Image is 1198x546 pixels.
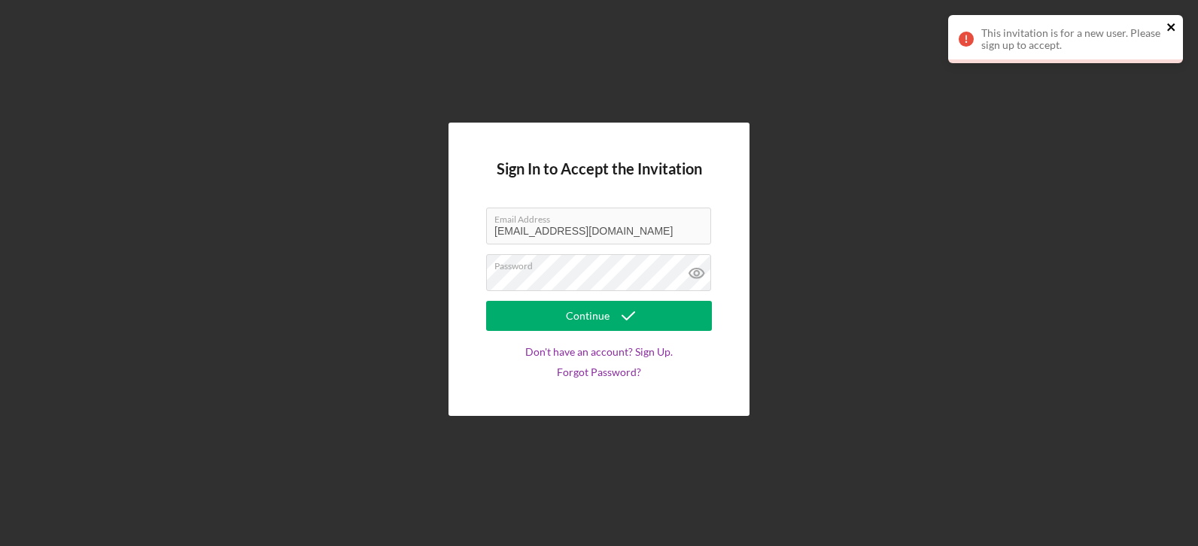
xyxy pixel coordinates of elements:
button: Continue [486,301,712,331]
button: close [1166,21,1177,35]
h4: Sign In to Accept the Invitation [497,160,702,177]
a: Don't have an account? Sign Up. [525,346,673,358]
div: This invitation is for a new user. Please sign up to accept. [981,27,1162,51]
label: Password [494,255,711,271]
label: Email Address [494,208,711,225]
a: Forgot Password? [557,366,641,378]
div: Continue [566,301,610,331]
